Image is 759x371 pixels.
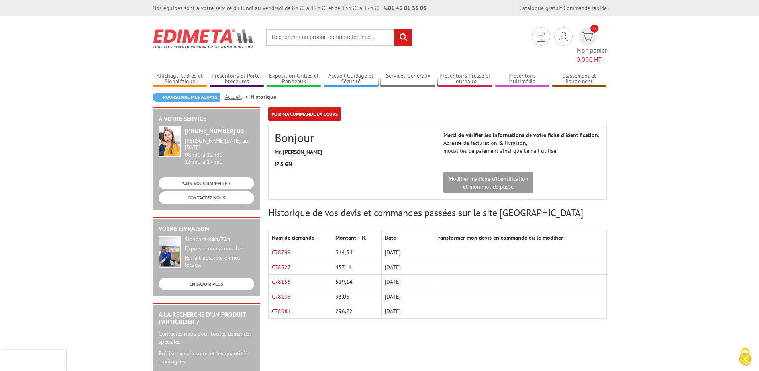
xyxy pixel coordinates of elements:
[153,93,220,102] a: Poursuivre mes achats
[268,230,332,245] th: Num de demande
[381,289,432,304] td: [DATE]
[272,264,291,271] a: C78527
[159,236,181,268] img: widget-livraison.jpg
[185,137,254,165] div: 08h30 à 12h30 13h30 à 17h30
[268,107,341,121] a: Voir ma commande en cours
[590,25,598,33] span: 0
[332,230,381,245] th: Montant TTC
[577,46,607,64] span: Mon panier
[394,29,412,46] input: rechercher
[272,249,291,256] a: C78799
[381,260,432,275] td: [DATE]
[272,278,291,285] a: C78155
[519,4,607,12] div: |
[266,29,412,46] input: Rechercher un produit ou une référence...
[275,131,431,144] h2: Bonjour
[563,4,607,12] a: Commande rapide
[577,55,607,64] span: € HT
[735,347,755,367] img: Cookies (fenêtre modale)
[272,308,291,315] a: C78081
[225,93,251,100] a: Accueil
[185,245,254,252] div: Express : nous consulter
[267,72,322,86] a: Exposition Grilles et Panneaux
[384,4,426,12] strong: 01 46 81 33 03
[332,245,381,260] td: 344,34
[210,72,265,86] a: Présentoirs et Porte-brochures
[159,330,254,346] p: Contactez-nous pour toutes demandes spéciales
[275,160,292,168] strong: IP SIGN
[519,4,562,12] a: Catalogue gratuit
[251,93,276,101] li: Historique
[443,131,600,155] p: Adresse de facturation & livraison, modalités de paiement ainsi que l’email utilisé.
[332,260,381,275] td: 457,14
[153,72,208,86] a: Affichage Cadres et Signalétique
[577,27,607,64] a: devis rapide 0 Mon panier 0,00€ HT
[159,191,254,204] a: CONTACTEZ-NOUS
[380,72,435,86] a: Services Généraux
[443,172,533,193] a: Modifier ma fiche d'identificationet mon mot de passe
[185,127,244,135] strong: [PHONE_NUMBER] 03
[332,304,381,319] td: 296,72
[537,32,545,42] img: devis rapide
[731,344,759,371] button: Cookies (fenêtre modale)
[272,293,291,300] a: C78108
[381,230,432,245] th: Date
[185,254,254,269] div: Retrait possible en nos locaux
[153,4,426,12] div: Nos équipes sont à votre service du lundi au vendredi de 8h30 à 12h30 et de 13h30 à 17h30
[185,137,254,151] div: [PERSON_NAME][DATE] au [DATE]
[268,208,607,218] h3: Historique de vos devis et commandes passées sur le site [GEOGRAPHIC_DATA]
[332,275,381,289] td: 529,14
[381,304,432,319] td: [DATE]
[159,278,254,290] a: EN SAVOIR PLUS
[381,245,432,260] td: [DATE]
[332,289,381,304] td: 93,06
[432,230,606,245] th: Transformer mon devis en commande ou le modifier
[577,55,589,63] span: 0,00
[495,72,550,86] a: Présentoirs Multimédia
[443,131,599,139] strong: Merci de vérifier les informations de votre fiche d’identification.
[559,32,568,41] img: devis rapide
[159,311,254,325] h2: A la recherche d'un produit particulier ?
[153,24,254,53] img: Edimeta
[582,32,593,41] img: devis rapide
[209,236,230,243] strong: 48h/72h
[185,236,254,243] div: Standard :
[381,275,432,289] td: [DATE]
[159,115,254,123] h2: A votre service
[324,72,379,86] a: Accueil Guidage et Sécurité
[437,72,492,86] a: Présentoirs Presse et Journaux
[159,126,181,157] img: widget-service.jpg
[159,350,254,365] p: Précisez vos besoins et les quantités envisagées
[159,225,254,232] h2: Votre livraison
[159,177,254,189] a: ON VOUS RAPPELLE ?
[275,148,322,156] strong: Mr. [PERSON_NAME]
[552,72,607,86] a: Classement et Rangement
